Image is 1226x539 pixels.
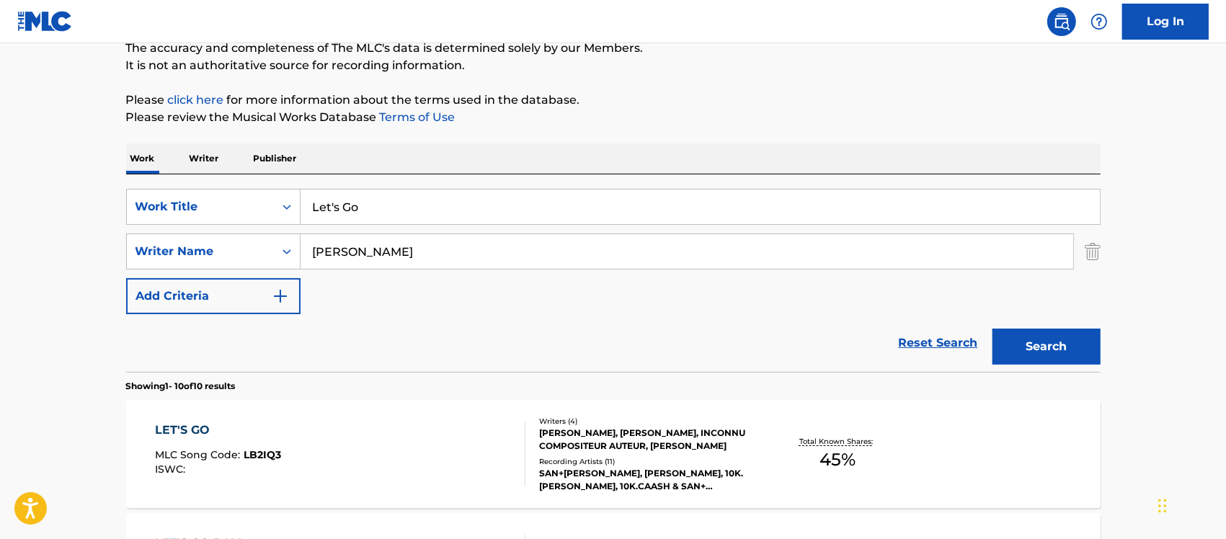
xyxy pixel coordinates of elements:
[155,422,281,439] div: LET'S GO
[539,416,757,427] div: Writers ( 4 )
[168,93,224,107] a: click here
[377,110,456,124] a: Terms of Use
[272,288,289,305] img: 9d2ae6d4665cec9f34b9.svg
[185,143,223,174] p: Writer
[539,456,757,467] div: Recording Artists ( 11 )
[126,189,1101,372] form: Search Form
[1154,470,1226,539] iframe: Chat Widget
[1122,4,1209,40] a: Log In
[1047,7,1076,36] a: Public Search
[819,447,856,473] span: 45 %
[126,380,236,393] p: Showing 1 - 10 of 10 results
[892,327,985,359] a: Reset Search
[1158,484,1167,527] div: Drag
[244,448,281,461] span: LB2IQ3
[126,92,1101,109] p: Please for more information about the terms used in the database.
[1085,7,1114,36] div: Help
[17,11,73,32] img: MLC Logo
[799,436,876,447] p: Total Known Shares:
[539,427,757,453] div: [PERSON_NAME], [PERSON_NAME], INCONNU COMPOSITEUR AUTEUR, [PERSON_NAME]
[126,57,1101,74] p: It is not an authoritative source for recording information.
[155,448,244,461] span: MLC Song Code :
[155,463,189,476] span: ISWC :
[136,198,265,215] div: Work Title
[992,329,1101,365] button: Search
[1053,13,1070,30] img: search
[126,109,1101,126] p: Please review the Musical Works Database
[249,143,301,174] p: Publisher
[539,467,757,493] div: SAN+[PERSON_NAME], [PERSON_NAME], 10K.[PERSON_NAME], 10K.CAASH & SAN+[PERSON_NAME], [PERSON_NAME]...
[126,143,159,174] p: Work
[136,243,265,260] div: Writer Name
[126,400,1101,508] a: LET'S GOMLC Song Code:LB2IQ3ISWC:Writers (4)[PERSON_NAME], [PERSON_NAME], INCONNU COMPOSITEUR AUT...
[126,278,301,314] button: Add Criteria
[1085,233,1101,269] img: Delete Criterion
[126,40,1101,57] p: The accuracy and completeness of The MLC's data is determined solely by our Members.
[1090,13,1108,30] img: help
